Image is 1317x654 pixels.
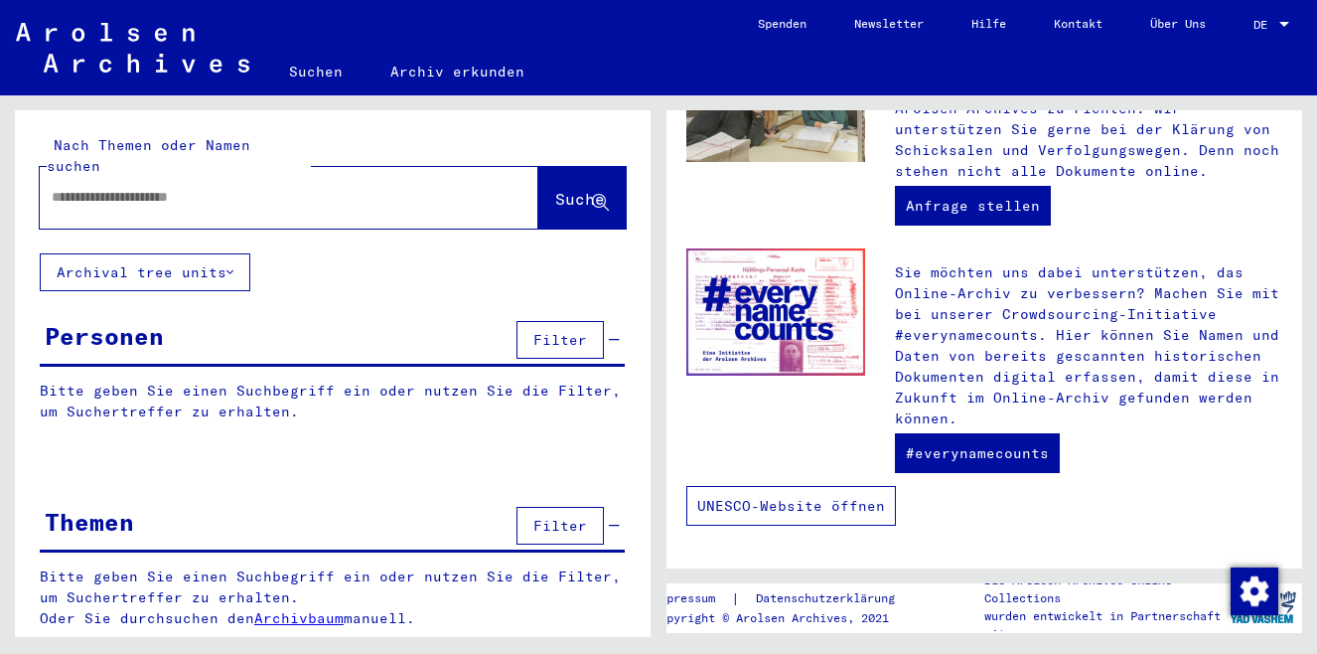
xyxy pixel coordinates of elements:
[895,57,1282,182] p: Zusätzlich zu Ihrer eigenen Recherche haben Sie die Möglichkeit, eine Anfrage an die Arolsen Arch...
[653,609,919,627] p: Copyright © Arolsen Archives, 2021
[533,331,587,349] span: Filter
[45,318,164,354] div: Personen
[1231,568,1278,615] img: Change consent
[686,486,896,526] a: UNESCO-Website öffnen
[895,433,1060,473] a: #everynamecounts
[740,588,919,609] a: Datenschutzerklärung
[254,609,344,627] a: Archivbaum
[653,588,919,609] div: |
[45,504,134,540] div: Themen
[686,248,865,376] img: enc.jpg
[516,321,604,359] button: Filter
[895,262,1282,429] p: Sie möchten uns dabei unterstützen, das Online-Archiv zu verbessern? Machen Sie mit bei unserer C...
[1253,18,1275,32] span: DE
[40,381,625,422] p: Bitte geben Sie einen Suchbegriff ein oder nutzen Sie die Filter, um Suchertreffer zu erhalten.
[516,507,604,545] button: Filter
[40,567,626,629] p: Bitte geben Sie einen Suchbegriff ein oder nutzen Sie die Filter, um Suchertreffer zu erhalten. O...
[538,167,626,229] button: Suche
[16,23,249,73] img: Arolsen_neg.svg
[265,48,366,95] a: Suchen
[533,517,587,535] span: Filter
[984,607,1223,643] p: wurden entwickelt in Partnerschaft mit
[47,136,250,175] mat-label: Nach Themen oder Namen suchen
[40,253,250,291] button: Archival tree units
[555,189,605,209] span: Suche
[984,572,1223,607] p: Die Arolsen Archives Online-Collections
[895,186,1051,226] a: Anfrage stellen
[653,588,731,609] a: Impressum
[366,48,548,95] a: Archiv erkunden
[1226,582,1300,632] img: yv_logo.png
